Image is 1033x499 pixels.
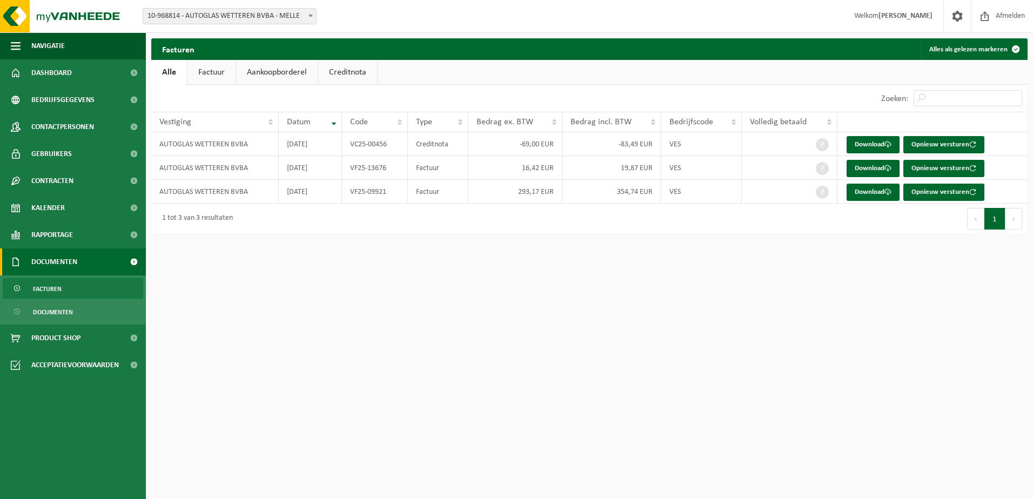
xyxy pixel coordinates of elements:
td: AUTOGLAS WETTEREN BVBA [151,156,279,180]
span: Documenten [31,248,77,275]
button: Opnieuw versturen [903,136,984,153]
span: Product Shop [31,325,81,352]
td: 19,87 EUR [562,156,662,180]
td: VES [661,156,741,180]
td: -83,49 EUR [562,132,662,156]
td: [DATE] [279,156,342,180]
td: AUTOGLAS WETTEREN BVBA [151,132,279,156]
button: Opnieuw versturen [903,184,984,201]
td: [DATE] [279,132,342,156]
button: Opnieuw versturen [903,160,984,177]
a: Download [847,160,900,177]
span: Navigatie [31,32,65,59]
a: Facturen [3,278,143,299]
button: Previous [967,208,984,230]
span: Contactpersonen [31,113,94,140]
a: Alle [151,60,187,85]
button: 1 [984,208,1005,230]
td: VES [661,132,741,156]
button: Alles als gelezen markeren [921,38,1027,60]
span: Bedrag incl. BTW [571,118,632,126]
td: AUTOGLAS WETTEREN BVBA [151,180,279,204]
span: Acceptatievoorwaarden [31,352,119,379]
span: Contracten [31,167,73,194]
span: 10-968814 - AUTOGLAS WETTEREN BVBA - MELLE [143,9,316,24]
span: Bedrag ex. BTW [477,118,533,126]
td: 16,42 EUR [468,156,562,180]
span: Dashboard [31,59,72,86]
td: -69,00 EUR [468,132,562,156]
span: Facturen [33,279,62,299]
span: Kalender [31,194,65,221]
td: 354,74 EUR [562,180,662,204]
label: Zoeken: [881,95,908,103]
span: Gebruikers [31,140,72,167]
span: Bedrijfscode [669,118,713,126]
a: Creditnota [318,60,377,85]
a: Aankoopborderel [236,60,318,85]
td: Factuur [408,156,468,180]
span: Volledig betaald [750,118,807,126]
span: Rapportage [31,221,73,248]
span: Bedrijfsgegevens [31,86,95,113]
span: Vestiging [159,118,191,126]
span: Documenten [33,302,73,322]
td: 293,17 EUR [468,180,562,204]
button: Next [1005,208,1022,230]
td: Creditnota [408,132,468,156]
a: Factuur [187,60,236,85]
a: Download [847,136,900,153]
td: VC25-00456 [342,132,408,156]
h2: Facturen [151,38,205,59]
span: Code [350,118,368,126]
td: VF25-13676 [342,156,408,180]
td: VES [661,180,741,204]
div: 1 tot 3 van 3 resultaten [157,209,233,228]
a: Download [847,184,900,201]
span: Type [416,118,432,126]
td: VF25-09921 [342,180,408,204]
span: 10-968814 - AUTOGLAS WETTEREN BVBA - MELLE [143,8,317,24]
td: [DATE] [279,180,342,204]
a: Documenten [3,301,143,322]
td: Factuur [408,180,468,204]
span: Datum [287,118,311,126]
strong: [PERSON_NAME] [878,12,933,20]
